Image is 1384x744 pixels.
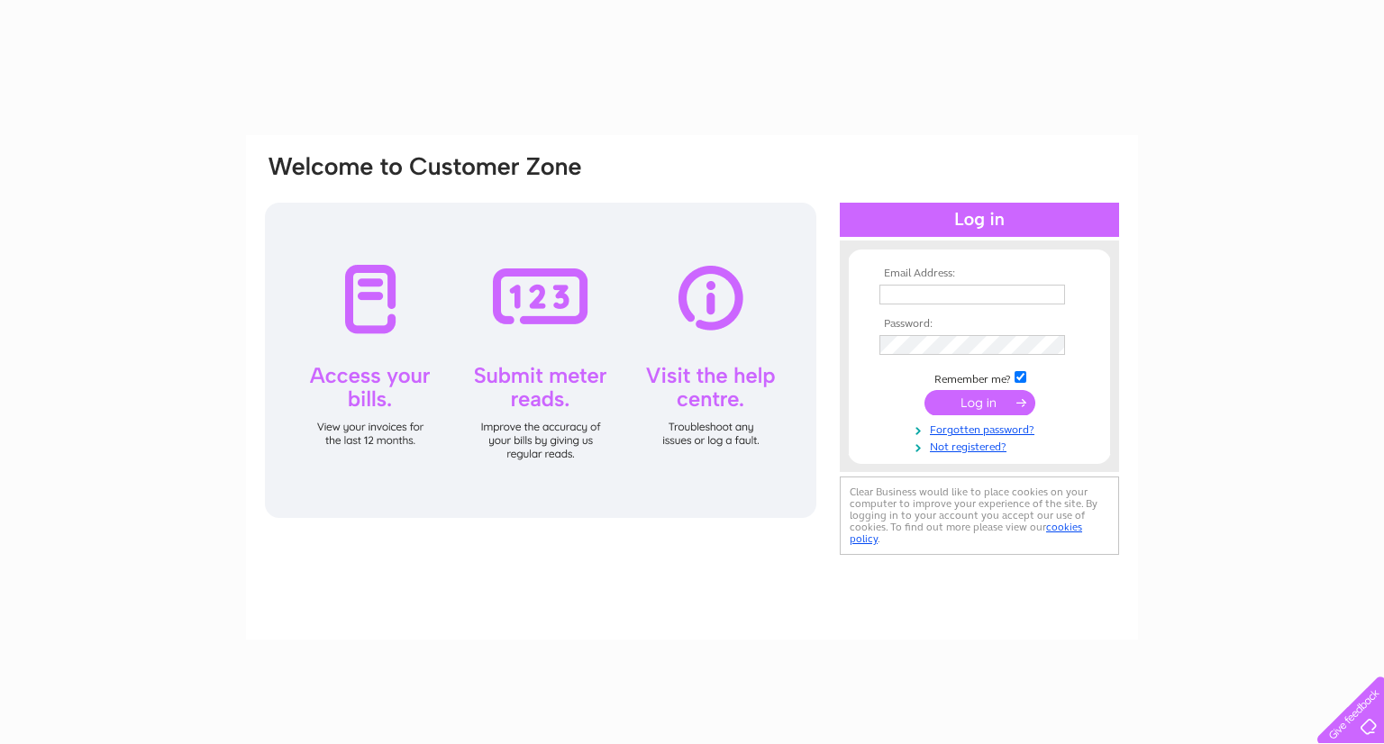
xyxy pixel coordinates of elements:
th: Password: [875,318,1084,331]
a: Forgotten password? [879,420,1084,437]
th: Email Address: [875,268,1084,280]
div: Clear Business would like to place cookies on your computer to improve your experience of the sit... [840,476,1119,555]
a: Not registered? [879,437,1084,454]
td: Remember me? [875,368,1084,386]
input: Submit [924,390,1035,415]
a: cookies policy [850,521,1082,545]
